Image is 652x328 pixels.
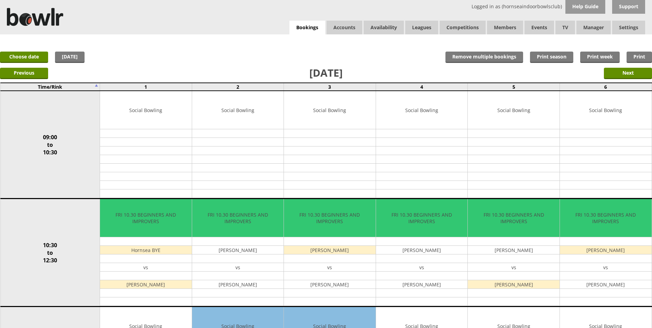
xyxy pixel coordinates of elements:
td: 6 [560,83,652,91]
td: [PERSON_NAME] [192,280,284,289]
a: Leagues [405,21,438,34]
td: 2 [192,83,284,91]
td: Social Bowling [192,91,284,129]
input: Remove multiple bookings [445,52,523,63]
td: [PERSON_NAME] [560,280,652,289]
td: 4 [376,83,468,91]
td: [PERSON_NAME] [192,246,284,254]
td: 10:30 to 12:30 [0,199,100,307]
span: TV [555,21,575,34]
td: vs [560,263,652,272]
td: vs [376,263,468,272]
a: Print week [580,52,620,63]
a: [DATE] [55,52,85,63]
td: Time/Rink [0,83,100,91]
td: Social Bowling [100,91,192,129]
td: vs [100,263,192,272]
input: Next [604,68,652,79]
td: 1 [100,83,192,91]
td: 3 [284,83,376,91]
td: vs [284,263,376,272]
td: FRI 10.30 BEGINNERS AND IMPROVERS [284,199,376,237]
a: Bookings [289,21,325,35]
td: Social Bowling [468,91,560,129]
td: Social Bowling [284,91,376,129]
a: Print season [530,52,573,63]
td: [PERSON_NAME] [284,280,376,289]
a: Events [524,21,554,34]
span: Accounts [327,21,362,34]
td: vs [468,263,560,272]
a: Competitions [440,21,486,34]
td: 09:00 to 10:30 [0,91,100,199]
td: Social Bowling [560,91,652,129]
td: [PERSON_NAME] [468,246,560,254]
td: [PERSON_NAME] [100,280,192,289]
a: Availability [364,21,404,34]
span: Manager [576,21,611,34]
td: FRI 10.30 BEGINNERS AND IMPROVERS [468,199,560,237]
td: FRI 10.30 BEGINNERS AND IMPROVERS [100,199,192,237]
td: [PERSON_NAME] [376,280,468,289]
td: [PERSON_NAME] [284,246,376,254]
td: 5 [468,83,560,91]
a: Print [627,52,652,63]
td: FRI 10.30 BEGINNERS AND IMPROVERS [560,199,652,237]
td: [PERSON_NAME] [376,246,468,254]
span: Members [487,21,523,34]
td: vs [192,263,284,272]
span: Settings [612,21,645,34]
td: Hornsea BYE [100,246,192,254]
td: FRI 10.30 BEGINNERS AND IMPROVERS [376,199,468,237]
td: Social Bowling [376,91,468,129]
td: [PERSON_NAME] [560,246,652,254]
td: FRI 10.30 BEGINNERS AND IMPROVERS [192,199,284,237]
td: [PERSON_NAME] [468,280,560,289]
